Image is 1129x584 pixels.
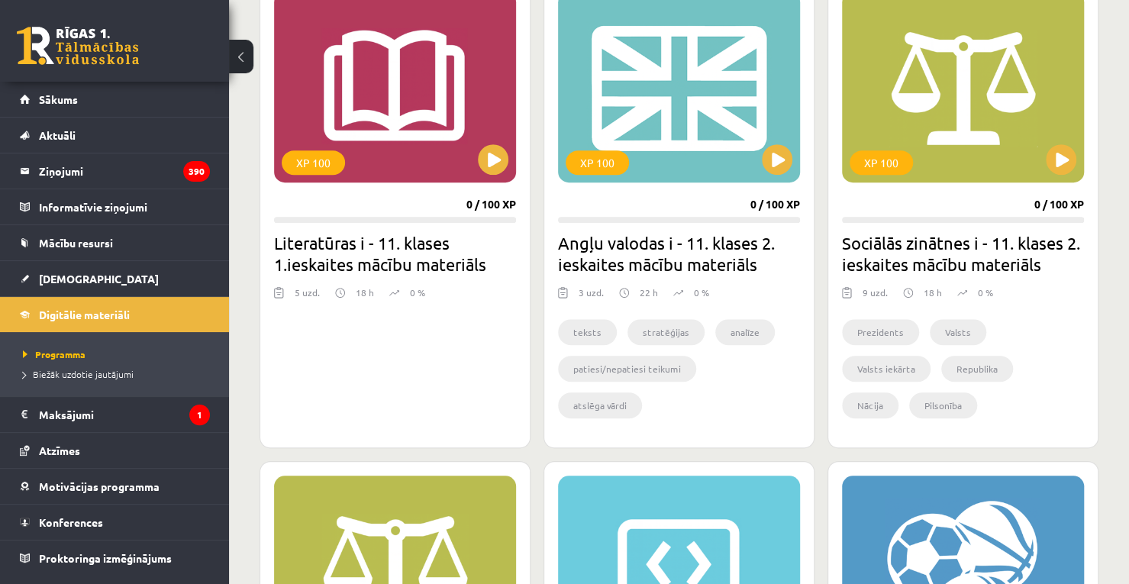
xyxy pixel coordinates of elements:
li: stratēģijas [627,319,705,345]
li: Pilsonība [909,392,977,418]
legend: Maksājumi [39,397,210,432]
li: Republika [941,356,1013,382]
h2: Sociālās zinātnes i - 11. klases 2. ieskaites mācību materiāls [842,232,1084,275]
span: Proktoringa izmēģinājums [39,551,172,565]
p: 18 h [924,286,942,299]
a: Maksājumi1 [20,397,210,432]
li: Valsts [930,319,986,345]
i: 1 [189,405,210,425]
a: [DEMOGRAPHIC_DATA] [20,261,210,296]
p: 18 h [356,286,374,299]
legend: Ziņojumi [39,153,210,189]
a: Digitālie materiāli [20,297,210,332]
a: Sākums [20,82,210,117]
li: teksts [558,319,617,345]
a: Ziņojumi390 [20,153,210,189]
span: Digitālie materiāli [39,308,130,321]
a: Mācību resursi [20,225,210,260]
div: 5 uzd. [295,286,320,308]
p: 0 % [410,286,425,299]
p: 0 % [978,286,993,299]
a: Atzīmes [20,433,210,468]
li: atslēga vārdi [558,392,642,418]
a: Konferences [20,505,210,540]
span: Atzīmes [39,444,80,457]
a: Rīgas 1. Tālmācības vidusskola [17,27,139,65]
span: Aktuāli [39,128,76,142]
li: Valsts iekārta [842,356,931,382]
span: Programma [23,348,85,360]
p: 0 % [694,286,709,299]
a: Programma [23,347,214,361]
span: [DEMOGRAPHIC_DATA] [39,272,159,286]
div: 3 uzd. [579,286,604,308]
i: 390 [183,161,210,182]
li: Prezidents [842,319,919,345]
a: Proktoringa izmēģinājums [20,540,210,576]
a: Informatīvie ziņojumi [20,189,210,224]
a: Motivācijas programma [20,469,210,504]
div: XP 100 [566,150,629,175]
span: Konferences [39,515,103,529]
span: Mācību resursi [39,236,113,250]
li: analīze [715,319,775,345]
span: Sākums [39,92,78,106]
div: XP 100 [850,150,913,175]
span: Motivācijas programma [39,479,160,493]
div: 9 uzd. [863,286,888,308]
div: XP 100 [282,150,345,175]
span: Biežāk uzdotie jautājumi [23,368,134,380]
a: Aktuāli [20,118,210,153]
h2: Angļu valodas i - 11. klases 2. ieskaites mācību materiāls [558,232,800,275]
legend: Informatīvie ziņojumi [39,189,210,224]
li: patiesi/nepatiesi teikumi [558,356,696,382]
p: 22 h [640,286,658,299]
li: Nācija [842,392,898,418]
h2: Literatūras i - 11. klases 1.ieskaites mācību materiāls [274,232,516,275]
a: Biežāk uzdotie jautājumi [23,367,214,381]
